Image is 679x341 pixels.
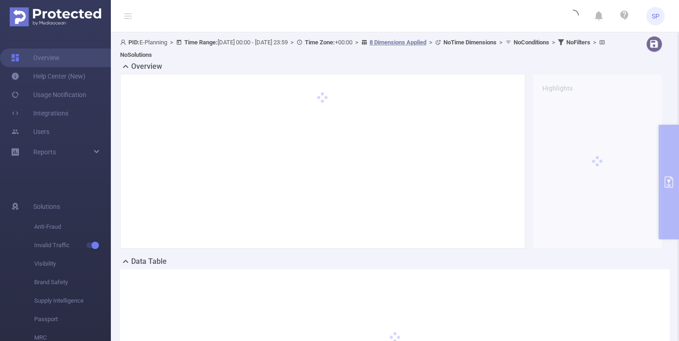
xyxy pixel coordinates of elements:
b: No Conditions [514,39,549,46]
b: No Solutions [120,51,152,58]
u: 8 Dimensions Applied [370,39,426,46]
span: > [352,39,361,46]
b: PID: [128,39,139,46]
a: Integrations [11,104,68,122]
span: Invalid Traffic [34,236,111,255]
span: > [288,39,297,46]
span: Anti-Fraud [34,218,111,236]
span: Solutions [33,197,60,216]
h2: Data Table [131,256,167,267]
span: > [549,39,558,46]
a: Reports [33,143,56,161]
img: Protected Media [10,7,101,26]
span: > [426,39,435,46]
a: Usage Notification [11,85,86,104]
b: Time Range: [184,39,218,46]
span: Brand Safety [34,273,111,292]
span: SP [652,7,660,25]
span: Visibility [34,255,111,273]
a: Users [11,122,49,141]
span: Passport [34,310,111,329]
span: Supply Intelligence [34,292,111,310]
b: Time Zone: [305,39,335,46]
a: Overview [11,49,60,67]
a: Help Center (New) [11,67,85,85]
i: icon: user [120,39,128,45]
b: No Time Dimensions [443,39,497,46]
i: icon: loading [568,10,579,23]
h2: Overview [131,61,162,72]
span: > [590,39,599,46]
span: Reports [33,148,56,156]
span: > [167,39,176,46]
span: E-Planning [DATE] 00:00 - [DATE] 23:59 +00:00 [120,39,607,58]
span: > [497,39,505,46]
b: No Filters [566,39,590,46]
